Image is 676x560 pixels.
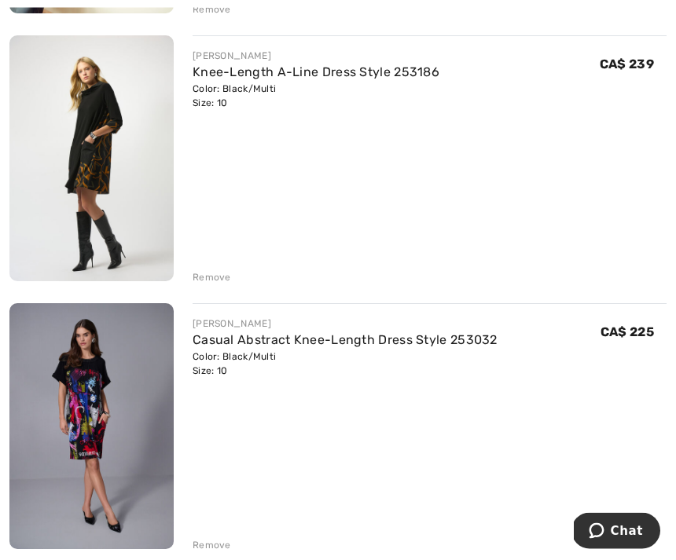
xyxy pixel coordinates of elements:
div: Color: Black/Multi Size: 10 [193,350,498,379]
div: [PERSON_NAME] [193,49,439,64]
img: Casual Abstract Knee-Length Dress Style 253032 [9,304,174,551]
span: CA$ 239 [600,57,654,72]
div: Remove [193,3,231,17]
div: Remove [193,271,231,285]
div: Color: Black/Multi Size: 10 [193,82,439,111]
a: Casual Abstract Knee-Length Dress Style 253032 [193,333,498,348]
iframe: Opens a widget where you can chat to one of our agents [574,513,660,552]
a: Knee-Length A-Line Dress Style 253186 [193,65,439,80]
span: CA$ 225 [601,325,654,340]
div: Remove [193,539,231,553]
img: Knee-Length A-Line Dress Style 253186 [9,36,174,282]
div: [PERSON_NAME] [193,317,498,331]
